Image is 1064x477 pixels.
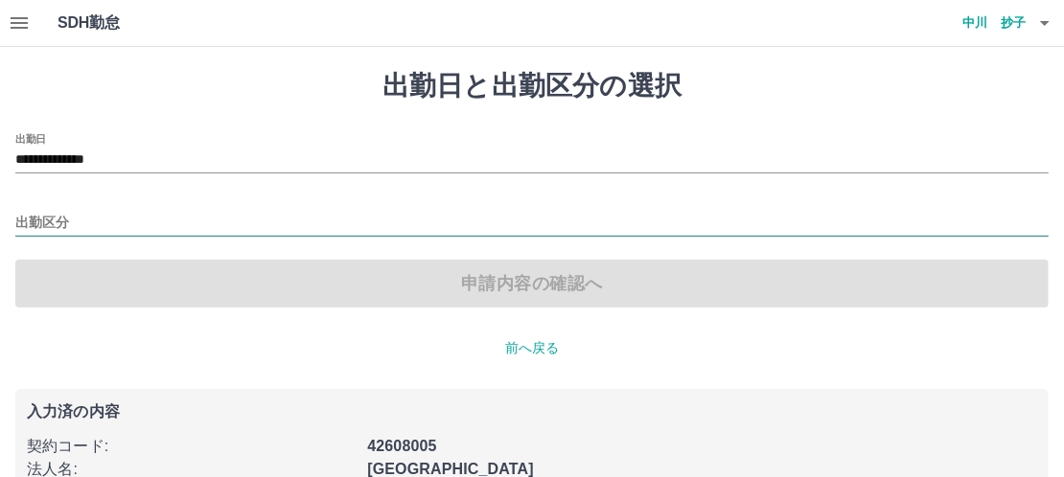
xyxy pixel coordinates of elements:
b: [GEOGRAPHIC_DATA] [367,461,534,477]
p: 入力済の内容 [27,404,1037,420]
b: 42608005 [367,438,436,454]
p: 契約コード : [27,435,356,458]
label: 出勤日 [15,131,46,146]
h1: 出勤日と出勤区分の選択 [15,70,1049,102]
p: 前へ戻る [15,338,1049,358]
